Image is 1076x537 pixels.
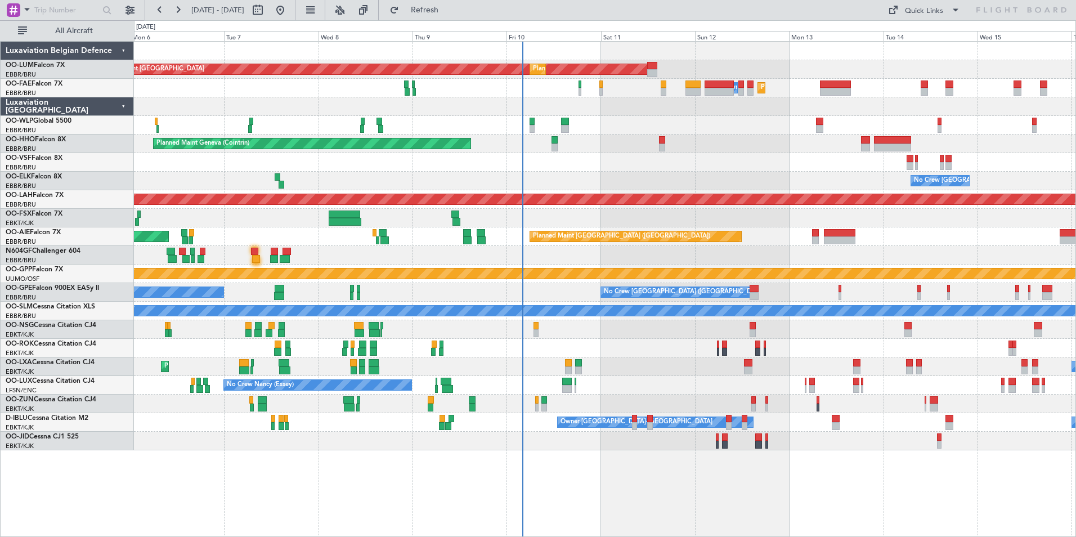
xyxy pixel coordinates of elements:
a: EBBR/BRU [6,163,36,172]
span: Refresh [401,6,449,14]
a: EBBR/BRU [6,293,36,302]
div: No Crew [GEOGRAPHIC_DATA] ([GEOGRAPHIC_DATA] National) [604,284,792,301]
div: Fri 10 [506,31,600,41]
div: AOG Maint [GEOGRAPHIC_DATA] [105,61,204,78]
div: Sat 11 [601,31,695,41]
a: OO-ZUNCessna Citation CJ4 [6,396,96,403]
div: Owner [GEOGRAPHIC_DATA]-[GEOGRAPHIC_DATA] [561,414,712,431]
a: OO-VSFFalcon 8X [6,155,62,162]
a: EBBR/BRU [6,238,36,246]
a: OO-GPPFalcon 7X [6,266,63,273]
span: OO-ZUN [6,396,34,403]
a: EBKT/KJK [6,219,34,227]
a: OO-HHOFalcon 8X [6,136,66,143]
a: LFSN/ENC [6,386,37,395]
a: EBBR/BRU [6,256,36,265]
a: EBKT/KJK [6,330,34,339]
span: OO-GPE [6,285,32,292]
span: OO-AIE [6,229,30,236]
a: UUMO/OSF [6,275,39,283]
span: OO-LUX [6,378,32,384]
a: OO-ROKCessna Citation CJ4 [6,341,96,347]
span: OO-LUM [6,62,34,69]
div: Planned Maint Geneva (Cointrin) [156,135,249,152]
button: Quick Links [882,1,966,19]
a: EBBR/BRU [6,182,36,190]
div: Planned Maint Kortrijk-[GEOGRAPHIC_DATA] [164,358,295,375]
a: OO-LUXCessna Citation CJ4 [6,378,95,384]
a: OO-FAEFalcon 7X [6,80,62,87]
a: EBBR/BRU [6,200,36,209]
div: Wed 8 [319,31,413,41]
a: OO-LXACessna Citation CJ4 [6,359,95,366]
div: Thu 9 [413,31,506,41]
div: Wed 15 [978,31,1071,41]
a: EBKT/KJK [6,405,34,413]
div: Planned Maint Melsbroek Air Base [761,79,859,96]
a: EBBR/BRU [6,70,36,79]
span: OO-FSX [6,211,32,217]
span: OO-ROK [6,341,34,347]
a: OO-NSGCessna Citation CJ4 [6,322,96,329]
div: [DATE] [136,23,155,32]
span: OO-GPP [6,266,32,273]
button: Refresh [384,1,452,19]
a: OO-JIDCessna CJ1 525 [6,433,79,440]
div: Quick Links [905,6,943,17]
span: OO-LAH [6,192,33,199]
span: OO-VSF [6,155,32,162]
span: N604GF [6,248,32,254]
span: OO-SLM [6,303,33,310]
button: All Aircraft [12,22,122,40]
a: OO-WLPGlobal 5500 [6,118,71,124]
a: OO-LAHFalcon 7X [6,192,64,199]
a: EBKT/KJK [6,442,34,450]
div: Mon 6 [130,31,224,41]
span: [DATE] - [DATE] [191,5,244,15]
a: EBBR/BRU [6,89,36,97]
span: OO-FAE [6,80,32,87]
div: Mon 13 [789,31,883,41]
a: EBBR/BRU [6,126,36,135]
a: D-IBLUCessna Citation M2 [6,415,88,422]
a: OO-GPEFalcon 900EX EASy II [6,285,99,292]
input: Trip Number [34,2,99,19]
div: Planned Maint [GEOGRAPHIC_DATA] ([GEOGRAPHIC_DATA] National) [533,61,737,78]
a: EBBR/BRU [6,145,36,153]
div: No Crew Nancy (Essey) [227,377,294,393]
span: OO-WLP [6,118,33,124]
div: Planned Maint [GEOGRAPHIC_DATA] ([GEOGRAPHIC_DATA]) [533,228,710,245]
span: OO-NSG [6,322,34,329]
a: EBBR/BRU [6,312,36,320]
a: N604GFChallenger 604 [6,248,80,254]
div: Sun 12 [695,31,789,41]
a: EBKT/KJK [6,423,34,432]
span: OO-HHO [6,136,35,143]
span: OO-JID [6,433,29,440]
a: EBKT/KJK [6,368,34,376]
span: OO-LXA [6,359,32,366]
span: OO-ELK [6,173,31,180]
a: OO-LUMFalcon 7X [6,62,65,69]
span: D-IBLU [6,415,28,422]
a: OO-ELKFalcon 8X [6,173,62,180]
span: All Aircraft [29,27,119,35]
a: OO-FSXFalcon 7X [6,211,62,217]
div: Tue 14 [884,31,978,41]
a: OO-AIEFalcon 7X [6,229,61,236]
a: OO-SLMCessna Citation XLS [6,303,95,310]
div: Tue 7 [224,31,318,41]
a: EBKT/KJK [6,349,34,357]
